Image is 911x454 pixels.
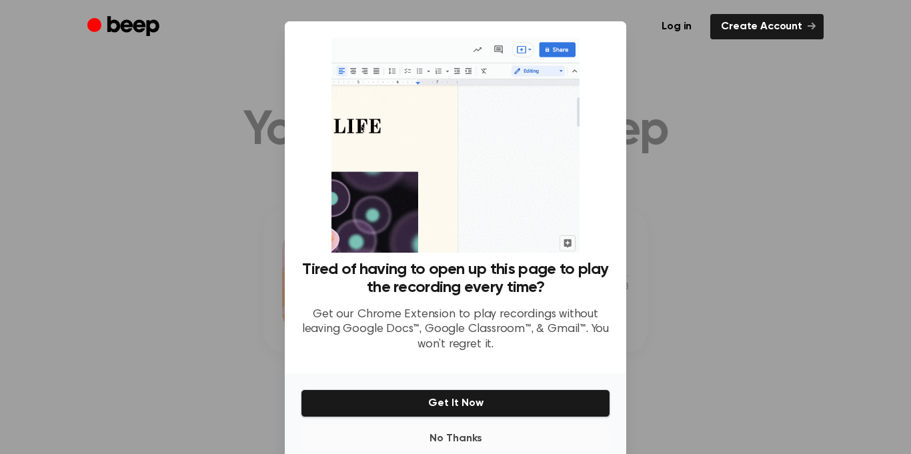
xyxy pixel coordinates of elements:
[301,389,610,417] button: Get It Now
[301,425,610,452] button: No Thanks
[87,14,163,40] a: Beep
[651,14,702,39] a: Log in
[710,14,824,39] a: Create Account
[301,307,610,353] p: Get our Chrome Extension to play recordings without leaving Google Docs™, Google Classroom™, & Gm...
[301,261,610,297] h3: Tired of having to open up this page to play the recording every time?
[331,37,579,253] img: Beep extension in action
